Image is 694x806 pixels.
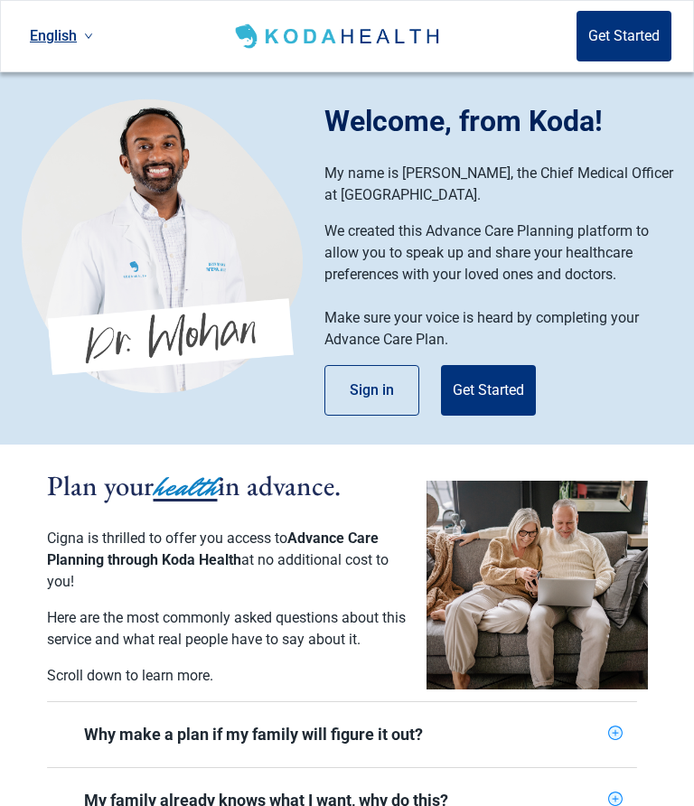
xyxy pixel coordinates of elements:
span: down [84,32,93,41]
img: planSectionCouple-CV0a0q8G.png [427,481,648,689]
p: Make sure your voice is heard by completing your Advance Care Plan. [324,307,676,351]
span: Plan your [47,467,154,503]
p: We created this Advance Care Planning platform to allow you to speak up and share your healthcare... [324,220,676,286]
span: plus-circle [608,792,623,806]
button: Get Started [577,11,671,61]
img: Koda Health [231,22,445,51]
a: Current language: English [23,21,100,51]
p: Here are the most commonly asked questions about this service and what real people have to say ab... [47,607,408,651]
button: Sign in [324,365,419,416]
div: Welcome, from Koda! [324,99,694,143]
p: Scroll down to learn more. [47,665,408,687]
span: Cigna is thrilled to offer you access to [47,530,287,547]
span: in advance. [218,467,341,503]
span: plus-circle [608,726,623,740]
button: Get Started [441,365,536,416]
div: Why make a plan if my family will figure it out? [84,724,601,745]
p: My name is [PERSON_NAME], the Chief Medical Officer at [GEOGRAPHIC_DATA]. [324,163,676,206]
span: health [154,467,218,507]
div: Why make a plan if my family will figure it out? [47,702,637,767]
img: Koda Health [22,98,303,393]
